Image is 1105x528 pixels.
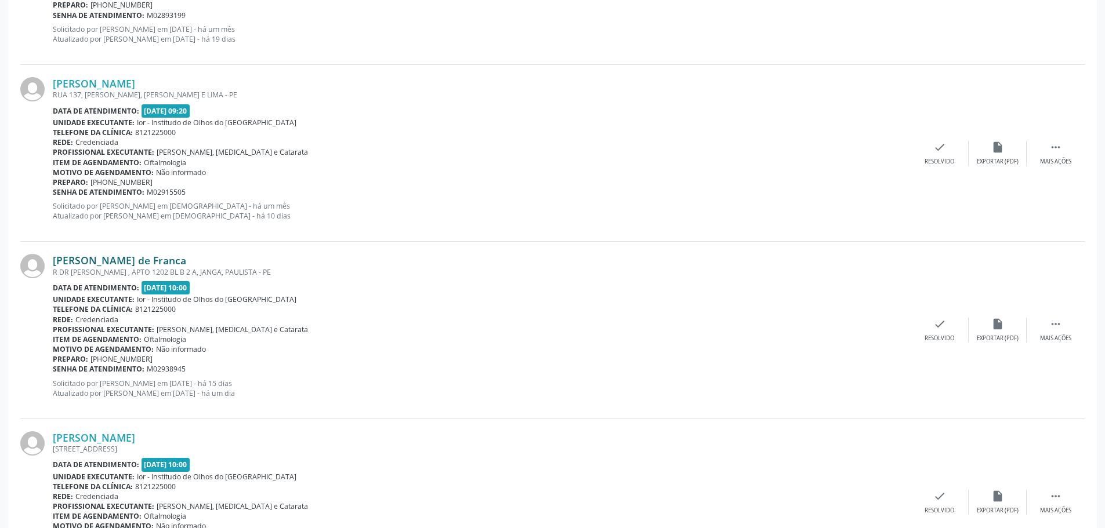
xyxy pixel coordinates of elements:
[53,106,139,116] b: Data de atendimento:
[135,128,176,137] span: 8121225000
[925,334,954,343] div: Resolvido
[53,444,911,454] div: [STREET_ADDRESS]
[53,177,88,187] b: Preparo:
[157,325,308,334] span: [PERSON_NAME], [MEDICAL_DATA] e Catarata
[53,147,154,157] b: Profissional executante:
[90,354,153,364] span: [PHONE_NUMBER]
[142,104,190,118] span: [DATE] 09:20
[156,167,206,177] span: Não informado
[53,158,142,167] b: Item de agendamento:
[137,118,296,128] span: Ior - Institudo de Olhos do [GEOGRAPHIC_DATA]
[1049,141,1062,154] i: 
[90,177,153,187] span: [PHONE_NUMBER]
[1040,507,1071,515] div: Mais ações
[144,511,186,521] span: Oftalmologia
[53,90,911,100] div: RUA 137, [PERSON_NAME], [PERSON_NAME] E LIMA - PE
[53,201,911,221] p: Solicitado por [PERSON_NAME] em [DEMOGRAPHIC_DATA] - há um mês Atualizado por [PERSON_NAME] em [D...
[53,431,135,444] a: [PERSON_NAME]
[156,344,206,354] span: Não informado
[933,318,946,330] i: check
[925,158,954,166] div: Resolvido
[53,354,88,364] b: Preparo:
[991,318,1004,330] i: insert_drive_file
[137,472,296,482] span: Ior - Institudo de Olhos do [GEOGRAPHIC_DATA]
[137,294,296,304] span: Ior - Institudo de Olhos do [GEOGRAPHIC_DATA]
[53,315,73,325] b: Rede:
[53,24,911,44] p: Solicitado por [PERSON_NAME] em [DATE] - há um mês Atualizado por [PERSON_NAME] em [DATE] - há 19...
[144,158,186,167] span: Oftalmologia
[53,304,133,314] b: Telefone da clínica:
[53,118,135,128] b: Unidade executante:
[53,344,154,354] b: Motivo de agendamento:
[53,472,135,482] b: Unidade executante:
[53,187,144,197] b: Senha de atendimento:
[53,10,144,20] b: Senha de atendimento:
[53,128,133,137] b: Telefone da clínica:
[53,511,142,521] b: Item de agendamento:
[977,158,1019,166] div: Exportar (PDF)
[144,334,186,344] span: Oftalmologia
[53,254,186,267] a: [PERSON_NAME] de Franca
[53,460,139,469] b: Data de atendimento:
[991,141,1004,154] i: insert_drive_file
[1049,490,1062,502] i: 
[147,364,186,374] span: M02938945
[147,10,186,20] span: M02893199
[977,334,1019,343] div: Exportar (PDF)
[53,167,154,177] b: Motivo de agendamento:
[157,501,308,511] span: [PERSON_NAME], [MEDICAL_DATA] e Catarata
[53,491,73,501] b: Rede:
[53,364,144,374] b: Senha de atendimento:
[75,137,118,147] span: Credenciada
[75,491,118,501] span: Credenciada
[53,482,133,491] b: Telefone da clínica:
[135,482,176,491] span: 8121225000
[53,267,911,277] div: R DR [PERSON_NAME] , APTO 1202 BL B 2 A, JANGA, PAULISTA - PE
[1040,334,1071,343] div: Mais ações
[53,294,135,304] b: Unidade executante:
[925,507,954,515] div: Resolvido
[20,77,45,101] img: img
[53,325,154,334] b: Profissional executante:
[1049,318,1062,330] i: 
[1040,158,1071,166] div: Mais ações
[20,431,45,456] img: img
[933,490,946,502] i: check
[142,458,190,471] span: [DATE] 10:00
[20,254,45,278] img: img
[53,283,139,293] b: Data de atendimento:
[147,187,186,197] span: M02915505
[977,507,1019,515] div: Exportar (PDF)
[53,501,154,511] b: Profissional executante:
[53,137,73,147] b: Rede:
[991,490,1004,502] i: insert_drive_file
[75,315,118,325] span: Credenciada
[135,304,176,314] span: 8121225000
[53,334,142,344] b: Item de agendamento:
[142,281,190,294] span: [DATE] 10:00
[53,378,911,398] p: Solicitado por [PERSON_NAME] em [DATE] - há 15 dias Atualizado por [PERSON_NAME] em [DATE] - há u...
[53,77,135,90] a: [PERSON_NAME]
[933,141,946,154] i: check
[157,147,308,157] span: [PERSON_NAME], [MEDICAL_DATA] e Catarata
